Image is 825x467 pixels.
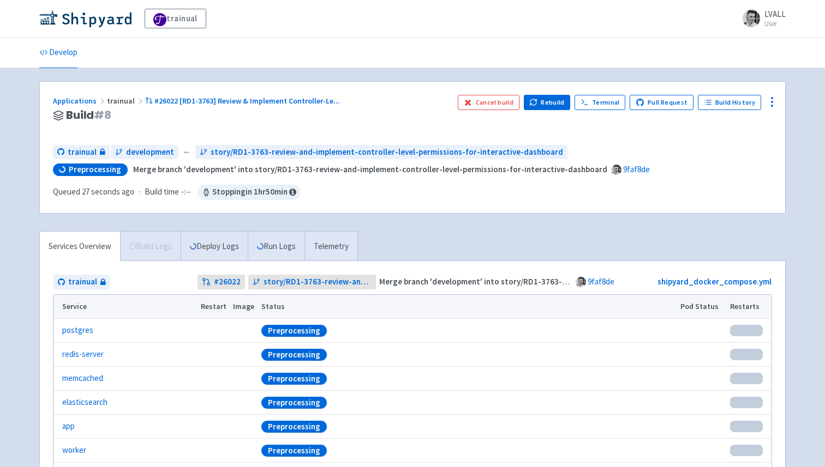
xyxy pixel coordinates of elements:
a: trainual [53,145,110,160]
th: Service [53,295,197,319]
a: worker [62,444,86,457]
span: trainual [68,276,97,288]
div: · [53,185,301,200]
a: 9faf8de [588,276,614,287]
span: story/RD1-3763-review-and-implement-controller-level-permissions-for-interactive-dashboard [264,276,372,288]
span: development [126,146,174,159]
a: Applications [53,96,107,106]
a: Services Overview [40,232,120,262]
a: Deploy Logs [181,232,248,262]
span: -:-- [181,186,191,198]
div: Preprocessing [261,325,327,337]
a: 9faf8de [623,164,650,174]
a: trainual [145,9,206,28]
button: Rebuild [524,95,571,110]
button: Cancel build [458,95,519,110]
span: Build [66,109,111,122]
span: Queued [53,186,134,197]
div: Preprocessing [261,373,327,385]
th: Restarts [727,295,772,319]
a: elasticsearch [62,396,107,409]
a: shipyard_docker_compose.yml [657,276,772,287]
a: LVALL User [736,10,786,27]
span: story/RD1-3763-review-and-implement-controller-level-permissions-for-interactive-dashboard [211,146,563,159]
div: Preprocessing [261,445,327,457]
th: Pod Status [677,295,727,319]
th: Status [258,295,677,319]
a: Telemetry [304,232,357,262]
a: #26022 [198,275,245,289]
a: redis-server [62,348,104,361]
th: Image [230,295,258,319]
span: trainual [68,146,97,159]
a: Terminal [575,95,625,110]
a: app [62,420,75,433]
a: postgres [62,324,93,337]
time: 27 seconds ago [82,186,134,197]
div: Preprocessing [261,421,327,433]
th: Restart [197,295,230,319]
a: memcached [62,372,103,385]
span: trainual [107,96,145,106]
a: Pull Request [630,95,694,110]
small: User [764,20,786,27]
span: LVALL [764,9,786,19]
span: ← [183,146,191,159]
a: #26022 [RD1-3763] Review & Implement Controller-Le... [145,96,342,106]
span: #26022 [RD1-3763] Review & Implement Controller-Le ... [154,96,340,106]
a: Run Logs [248,232,304,262]
a: trainual [53,275,110,289]
a: story/RD1-3763-review-and-implement-controller-level-permissions-for-interactive-dashboard [248,275,376,289]
div: Preprocessing [261,349,327,361]
div: Preprocessing [261,397,327,409]
strong: # 26022 [214,276,241,288]
img: Shipyard logo [39,10,131,27]
a: story/RD1-3763-review-and-implement-controller-level-permissions-for-interactive-dashboard [195,145,567,160]
span: # 8 [94,107,111,123]
span: Preprocessing [69,164,121,175]
strong: Merge branch 'development' into story/RD1-3763-review-and-implement-controller-level-permissions-... [133,164,607,174]
span: Stopping in 1 hr 50 min [198,185,301,200]
a: Build History [698,95,761,110]
a: Develop [39,38,77,68]
a: development [111,145,178,160]
span: Build time [145,186,179,198]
